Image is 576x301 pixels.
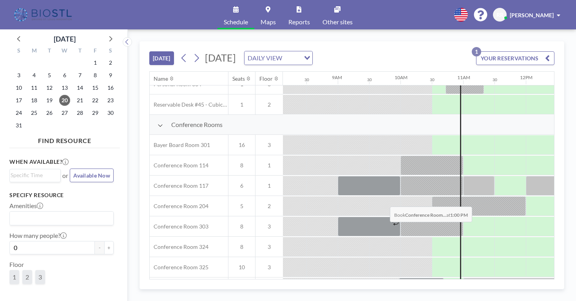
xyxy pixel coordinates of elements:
[90,107,101,118] span: Friday, August 29, 2025
[150,141,210,149] span: Bayer Board Room 301
[304,77,309,82] div: 30
[171,121,223,129] span: Conference Rooms
[29,95,40,106] span: Monday, August 18, 2025
[44,107,55,118] span: Tuesday, August 26, 2025
[205,52,236,63] span: [DATE]
[476,51,554,65] button: YOUR RESERVATIONS1
[228,243,255,250] span: 8
[150,264,208,271] span: Conference Room 325
[496,11,504,18] span: RR
[150,162,208,169] span: Conference Room 114
[390,207,472,222] span: Book at
[520,74,533,80] div: 12PM
[38,273,42,281] span: 3
[255,203,283,210] span: 2
[59,82,70,93] span: Wednesday, August 13, 2025
[228,162,255,169] span: 8
[44,82,55,93] span: Tuesday, August 12, 2025
[44,70,55,81] span: Tuesday, August 5, 2025
[44,95,55,106] span: Tuesday, August 19, 2025
[90,57,101,68] span: Friday, August 1, 2025
[54,33,76,44] div: [DATE]
[9,202,43,210] label: Amenities
[11,46,27,56] div: S
[90,70,101,81] span: Friday, August 8, 2025
[150,223,208,230] span: Conference Room 303
[105,57,116,68] span: Saturday, August 2, 2025
[228,264,255,271] span: 10
[105,70,116,81] span: Saturday, August 9, 2025
[74,95,85,106] span: Thursday, August 21, 2025
[395,74,408,80] div: 10AM
[29,70,40,81] span: Monday, August 4, 2025
[510,12,554,18] span: [PERSON_NAME]
[493,77,497,82] div: 30
[255,141,283,149] span: 3
[332,74,342,80] div: 9AM
[105,82,116,93] span: Saturday, August 16, 2025
[9,192,114,199] h3: Specify resource
[255,162,283,169] span: 1
[29,82,40,93] span: Monday, August 11, 2025
[57,46,72,56] div: W
[405,212,446,218] b: Conference Room...
[150,203,208,210] span: Conference Room 204
[150,101,228,108] span: Reservable Desk #45 - Cubicle Area (Office 206)
[288,19,310,25] span: Reports
[95,241,104,254] button: -
[245,51,312,65] div: Search for option
[367,77,372,82] div: 30
[104,241,114,254] button: +
[228,223,255,230] span: 8
[450,212,468,218] b: 1:00 PM
[10,212,113,225] div: Search for option
[259,75,273,82] div: Floor
[13,82,24,93] span: Sunday, August 10, 2025
[457,74,470,80] div: 11AM
[430,77,435,82] div: 30
[228,101,255,108] span: 1
[11,213,109,223] input: Search for option
[74,107,85,118] span: Thursday, August 28, 2025
[73,172,110,179] span: Available Now
[90,82,101,93] span: Friday, August 15, 2025
[284,53,299,63] input: Search for option
[13,273,16,281] span: 1
[228,182,255,189] span: 6
[90,95,101,106] span: Friday, August 22, 2025
[322,19,353,25] span: Other sites
[255,101,283,108] span: 2
[13,70,24,81] span: Sunday, August 3, 2025
[103,46,118,56] div: S
[472,47,481,56] p: 1
[9,232,67,239] label: How many people?
[87,46,103,56] div: F
[74,70,85,81] span: Thursday, August 7, 2025
[105,107,116,118] span: Saturday, August 30, 2025
[72,46,87,56] div: T
[150,243,208,250] span: Conference Room 324
[9,261,24,268] label: Floor
[13,7,75,23] img: organization-logo
[29,107,40,118] span: Monday, August 25, 2025
[13,95,24,106] span: Sunday, August 17, 2025
[59,95,70,106] span: Wednesday, August 20, 2025
[27,46,42,56] div: M
[13,120,24,131] span: Sunday, August 31, 2025
[255,223,283,230] span: 3
[11,171,56,180] input: Search for option
[149,51,174,65] button: [DATE]
[42,46,57,56] div: T
[9,134,120,145] h4: FIND RESOURCE
[255,264,283,271] span: 3
[154,75,168,82] div: Name
[232,75,245,82] div: Seats
[105,95,116,106] span: Saturday, August 23, 2025
[74,82,85,93] span: Thursday, August 14, 2025
[10,169,60,181] div: Search for option
[13,107,24,118] span: Sunday, August 24, 2025
[62,172,68,180] span: or
[255,182,283,189] span: 1
[228,141,255,149] span: 16
[224,19,248,25] span: Schedule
